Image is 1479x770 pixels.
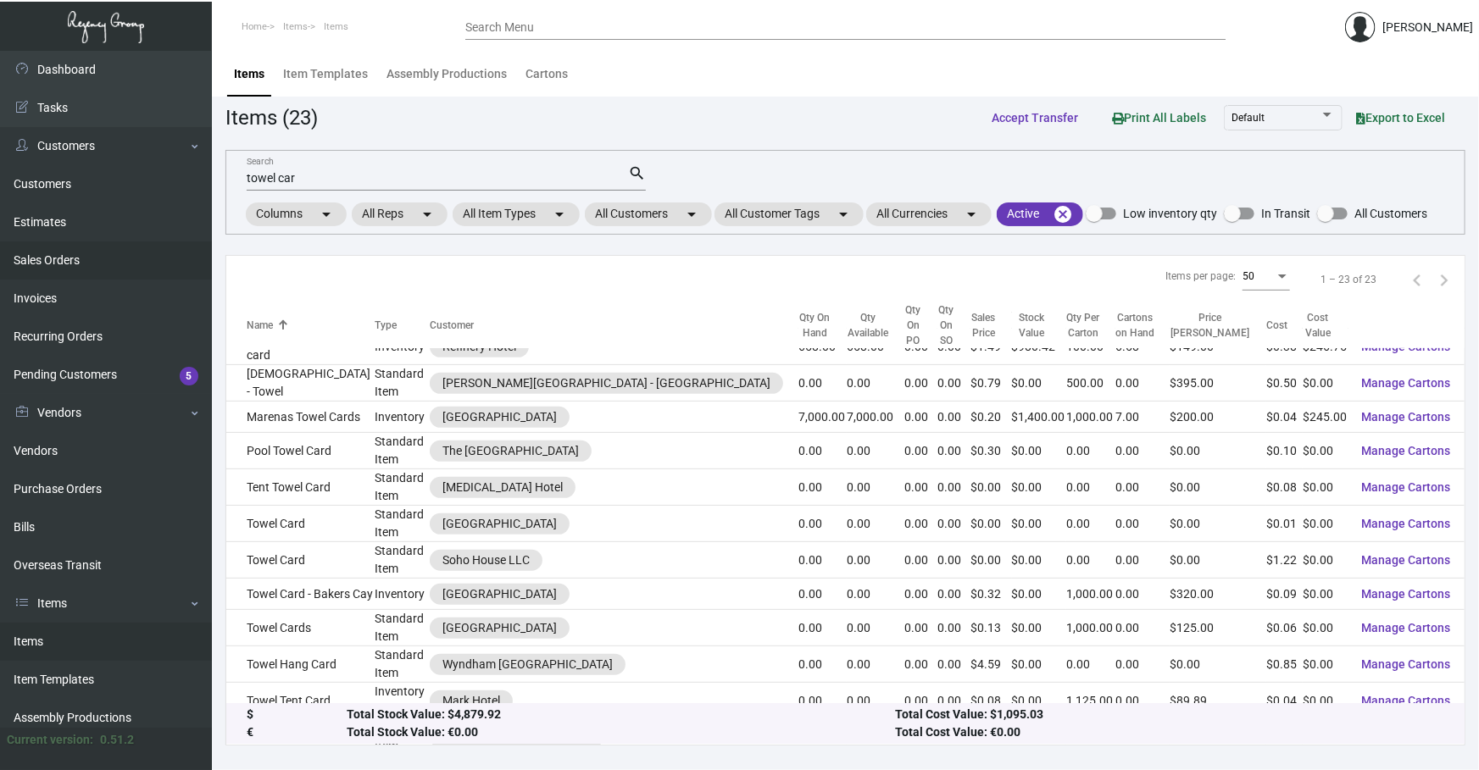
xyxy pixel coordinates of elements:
td: Tent Towel Card [226,469,375,506]
div: Qty On Hand [798,311,848,341]
div: Qty On SO [937,303,955,349]
div: Cartons on Hand [1115,311,1154,341]
td: $0.00 [1303,579,1348,610]
td: 500.00 [1066,365,1115,402]
td: 0.00 [1066,433,1115,469]
td: $0.00 [1303,610,1348,646]
td: 0.00 [1115,365,1170,402]
div: 1 – 23 of 23 [1321,272,1376,287]
td: 0.00 [1115,610,1170,646]
button: Print All Labels [1098,102,1220,133]
span: Manage Cartons [1362,517,1451,530]
td: 0.00 [847,365,904,402]
button: Manage Cartons [1348,508,1465,539]
td: $4.59 [970,646,1011,683]
mat-icon: arrow_drop_down [549,204,570,224]
td: $0.00 [1303,542,1348,579]
td: 0.00 [937,506,970,542]
td: 0.00 [904,646,937,683]
button: Next page [1431,266,1458,293]
td: 0.00 [1115,646,1170,683]
span: Manage Cartons [1362,376,1451,390]
td: 7,000.00 [847,402,904,433]
td: 0.00 [1115,506,1170,542]
mat-icon: arrow_drop_down [316,204,336,224]
td: $0.30 [970,433,1011,469]
td: Standard Item [375,433,430,469]
div: Items [234,65,264,83]
div: Total Stock Value: $4,879.92 [347,706,896,724]
button: Manage Cartons [1348,579,1465,609]
td: Inventory Assembly [375,683,430,719]
span: Manage Cartons [1362,444,1451,457]
td: $0.13 [970,610,1011,646]
td: $0.00 [1012,542,1066,579]
span: Print All Labels [1112,111,1206,125]
td: 1,000.00 [1066,579,1115,610]
div: Cost Value [1303,311,1333,341]
div: [GEOGRAPHIC_DATA] [442,585,557,603]
th: Customer [430,303,798,350]
td: 0.00 [798,683,848,719]
mat-icon: arrow_drop_down [417,204,437,224]
button: Export to Excel [1343,102,1459,133]
mat-chip: Columns [246,202,347,226]
div: Items (23) [225,102,318,133]
mat-icon: arrow_drop_down [833,204,853,224]
div: Qty On Hand [798,311,832,341]
td: $0.00 [1170,542,1265,579]
span: Manage Cartons [1362,410,1451,424]
td: $0.04 [1266,402,1303,433]
td: 0.00 [798,365,848,402]
td: 0.00 [904,433,937,469]
td: $0.00 [1303,433,1348,469]
td: $0.00 [1012,433,1066,469]
div: Total Stock Value: €0.00 [347,724,896,742]
mat-icon: cancel [1053,204,1073,224]
button: Manage Cartons [1348,545,1465,575]
td: 0.00 [847,579,904,610]
mat-chip: All Reps [352,202,448,226]
td: $89.89 [1170,683,1265,719]
td: $0.00 [1303,646,1348,683]
td: $200.00 [1170,402,1265,433]
td: $0.00 [1303,469,1348,506]
td: Towel Card [226,542,375,579]
td: 0.00 [1115,433,1170,469]
button: Manage Cartons [1348,649,1465,679]
td: 0.00 [1066,469,1115,506]
mat-icon: arrow_drop_down [961,204,981,224]
td: 0.00 [1115,469,1170,506]
td: 0.00 [937,542,970,579]
td: Inventory [375,579,430,610]
td: 0.00 [904,542,937,579]
div: Current version: [7,731,93,749]
td: $245.00 [1303,402,1348,433]
mat-chip: Active [997,202,1083,226]
td: 0.00 [1066,646,1115,683]
td: 0.00 [904,579,937,610]
button: Manage Cartons [1348,435,1465,466]
td: 0.00 [904,683,937,719]
td: $0.00 [1170,433,1265,469]
div: Items per page: [1165,269,1236,284]
td: 0.00 [937,683,970,719]
td: 0.00 [1115,579,1170,610]
div: Item Templates [283,65,368,83]
div: Stock Value [1012,311,1066,341]
td: 0.00 [798,433,848,469]
td: Pool Towel Card [226,433,375,469]
td: Towel Hang Card [226,646,375,683]
td: $0.00 [1012,646,1066,683]
td: 0.00 [847,542,904,579]
td: Towel Tent Card [226,683,375,719]
td: $0.00 [1012,683,1066,719]
div: Cartons on Hand [1115,311,1170,341]
td: $0.00 [970,469,1011,506]
td: $0.50 [1266,365,1303,402]
td: 0.00 [937,646,970,683]
span: All Customers [1354,203,1427,224]
div: Price [PERSON_NAME] [1170,311,1265,341]
td: $0.00 [1012,579,1066,610]
td: 0.00 [847,469,904,506]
